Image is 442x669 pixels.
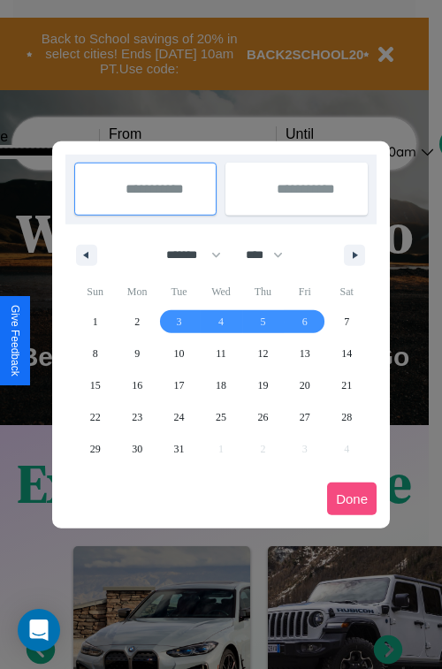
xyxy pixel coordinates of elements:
button: 12 [242,338,284,369]
button: 19 [242,369,284,401]
button: 30 [116,433,157,465]
span: 7 [344,306,349,338]
span: Sat [326,277,368,306]
span: Sun [74,277,116,306]
button: 21 [326,369,368,401]
span: 11 [216,338,226,369]
span: Tue [158,277,200,306]
button: 26 [242,401,284,433]
span: 15 [90,369,101,401]
span: 30 [132,433,142,465]
button: 16 [116,369,157,401]
span: 21 [341,369,352,401]
span: 12 [257,338,268,369]
span: Wed [200,277,241,306]
button: 4 [200,306,241,338]
button: 10 [158,338,200,369]
span: 8 [93,338,98,369]
span: 29 [90,433,101,465]
span: 1 [93,306,98,338]
span: 18 [216,369,226,401]
span: 22 [90,401,101,433]
span: 26 [257,401,268,433]
button: 15 [74,369,116,401]
span: 6 [302,306,308,338]
button: 2 [116,306,157,338]
button: 29 [74,433,116,465]
span: 23 [132,401,142,433]
button: 28 [326,401,368,433]
span: Fri [284,277,325,306]
button: 1 [74,306,116,338]
button: 22 [74,401,116,433]
button: 7 [326,306,368,338]
div: Open Intercom Messenger [18,609,60,651]
span: 24 [174,401,185,433]
span: 10 [174,338,185,369]
button: Done [327,483,377,515]
span: 20 [300,369,310,401]
span: 19 [257,369,268,401]
button: 25 [200,401,241,433]
span: 2 [134,306,140,338]
span: 25 [216,401,226,433]
button: 27 [284,401,325,433]
button: 8 [74,338,116,369]
button: 3 [158,306,200,338]
span: 27 [300,401,310,433]
button: 31 [158,433,200,465]
button: 17 [158,369,200,401]
button: 9 [116,338,157,369]
span: Thu [242,277,284,306]
button: 18 [200,369,241,401]
span: 17 [174,369,185,401]
button: 14 [326,338,368,369]
span: 4 [218,306,224,338]
span: 28 [341,401,352,433]
button: 13 [284,338,325,369]
button: 11 [200,338,241,369]
span: 16 [132,369,142,401]
button: 23 [116,401,157,433]
div: Give Feedback [9,305,21,376]
span: 31 [174,433,185,465]
button: 5 [242,306,284,338]
span: Mon [116,277,157,306]
span: 3 [177,306,182,338]
span: 14 [341,338,352,369]
button: 24 [158,401,200,433]
span: 9 [134,338,140,369]
span: 13 [300,338,310,369]
span: 5 [260,306,265,338]
button: 6 [284,306,325,338]
button: 20 [284,369,325,401]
